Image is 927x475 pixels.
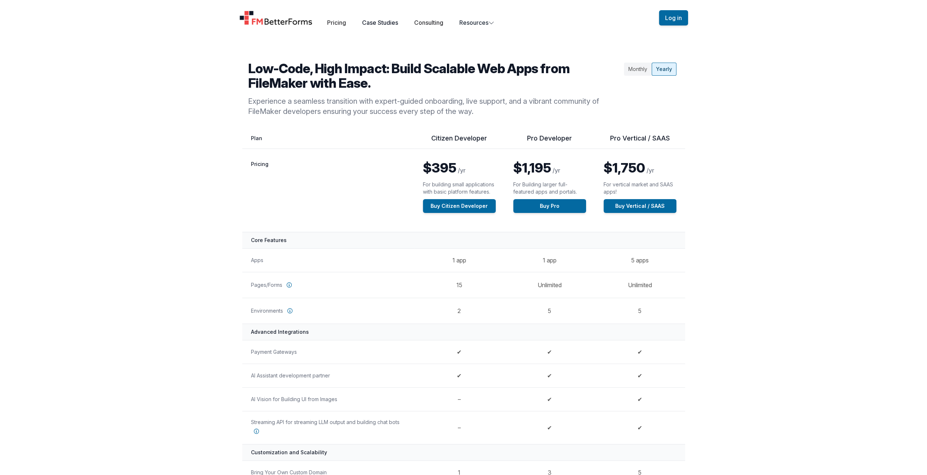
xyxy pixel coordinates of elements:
td: 5 [504,298,595,324]
a: Consulting [414,19,443,26]
td: ✔ [595,340,685,364]
td: Unlimited [595,272,685,298]
p: For building small applications with basic platform features. [423,181,496,195]
td: 5 [595,298,685,324]
th: Citizen Developer [414,134,504,149]
td: – [414,387,504,411]
th: Customization and Scalability [242,444,685,460]
span: $395 [423,160,456,176]
a: Home [239,11,313,25]
td: ✔ [504,340,595,364]
td: Unlimited [504,272,595,298]
td: ✔ [504,387,595,411]
nav: Global [231,9,697,27]
button: Log in [659,10,688,25]
span: /yr [647,167,654,174]
td: ✔ [414,340,504,364]
th: Core Features [242,232,685,248]
th: AI Assistant development partner [242,364,414,387]
a: Buy Pro [513,199,586,213]
span: Plan [251,135,262,141]
th: Payment Gateways [242,340,414,364]
td: ✔ [595,364,685,387]
p: Experience a seamless transition with expert-guided onboarding, live support, and a vibrant commu... [248,96,621,116]
th: Advanced Integrations [242,324,685,340]
th: Environments [242,298,414,324]
a: Buy Citizen Developer [423,199,496,213]
p: For Building larger full-featured apps and portals. [513,181,586,195]
button: Resources [459,18,494,27]
a: Case Studies [362,19,398,26]
th: Apps [242,248,414,272]
p: For vertical market and SAAS apps! [604,181,676,195]
td: ✔ [504,411,595,444]
span: $1,195 [513,160,551,176]
td: 1 app [414,248,504,272]
th: Pro Developer [504,134,595,149]
a: Buy Vertical / SAAS [604,199,676,213]
td: 15 [414,272,504,298]
td: ✔ [595,411,685,444]
th: Pages/Forms [242,272,414,298]
div: Yearly [652,63,676,76]
td: ✔ [504,364,595,387]
span: $1,750 [604,160,645,176]
td: 5 apps [595,248,685,272]
th: AI Vision for Building UI from Images [242,387,414,411]
div: Monthly [624,63,652,76]
span: /yr [458,167,466,174]
a: Pricing [327,19,346,26]
td: 1 app [504,248,595,272]
td: – [414,411,504,444]
td: ✔ [595,387,685,411]
span: /yr [553,167,560,174]
th: Pro Vertical / SAAS [595,134,685,149]
th: Pricing [242,149,414,232]
td: 2 [414,298,504,324]
th: Streaming API for streaming LLM output and building chat bots [242,411,414,444]
h2: Low-Code, High Impact: Build Scalable Web Apps from FileMaker with Ease. [248,61,621,90]
td: ✔ [414,364,504,387]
